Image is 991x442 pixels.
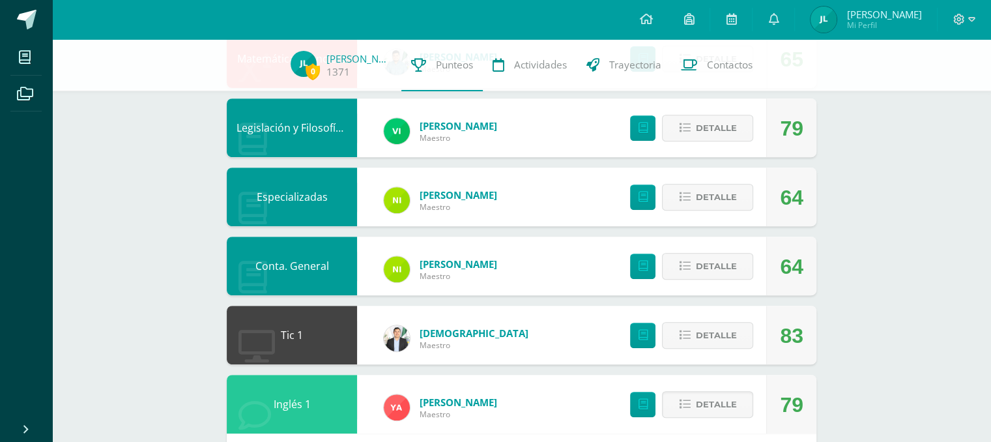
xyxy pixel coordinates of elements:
[227,375,357,434] div: Inglés 1
[384,118,410,144] img: a241c2b06c5b4daf9dd7cbc5f490cd0f.png
[662,391,753,418] button: Detalle
[780,168,803,227] div: 64
[420,258,497,271] a: [PERSON_NAME]
[707,58,753,72] span: Contactos
[662,253,753,280] button: Detalle
[695,392,736,417] span: Detalle
[780,306,803,365] div: 83
[326,52,392,65] a: [PERSON_NAME]
[420,188,497,201] a: [PERSON_NAME]
[846,20,921,31] span: Mi Perfil
[695,254,736,278] span: Detalle
[384,256,410,282] img: ca60df5ae60ada09d1f93a1da4ab2e41.png
[609,58,661,72] span: Trayectoria
[420,409,497,420] span: Maestro
[326,65,350,79] a: 1371
[846,8,921,21] span: [PERSON_NAME]
[780,237,803,296] div: 64
[662,322,753,349] button: Detalle
[420,340,528,351] span: Maestro
[780,376,803,434] div: 79
[420,132,497,143] span: Maestro
[436,58,473,72] span: Punteos
[695,116,736,140] span: Detalle
[483,39,577,91] a: Actividades
[420,396,497,409] a: [PERSON_NAME]
[662,115,753,141] button: Detalle
[811,7,837,33] img: a419fc3700045a567fcaca03794caf78.png
[227,237,357,295] div: Conta. General
[420,201,497,213] span: Maestro
[227,168,357,226] div: Especializadas
[384,325,410,351] img: aa2172f3e2372f881a61fb647ea0edf1.png
[384,187,410,213] img: ca60df5ae60ada09d1f93a1da4ab2e41.png
[671,39,762,91] a: Contactos
[384,394,410,420] img: 90ee13623fa7c5dbc2270dab131931b4.png
[514,58,567,72] span: Actividades
[227,306,357,364] div: Tic 1
[420,327,528,340] a: [DEMOGRAPHIC_DATA]
[662,184,753,211] button: Detalle
[420,271,497,282] span: Maestro
[401,39,483,91] a: Punteos
[306,63,320,80] span: 0
[291,51,317,77] img: a419fc3700045a567fcaca03794caf78.png
[780,99,803,158] div: 79
[695,185,736,209] span: Detalle
[695,323,736,347] span: Detalle
[577,39,671,91] a: Trayectoria
[420,119,497,132] a: [PERSON_NAME]
[227,98,357,157] div: Legislación y Filosofía Empresarial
